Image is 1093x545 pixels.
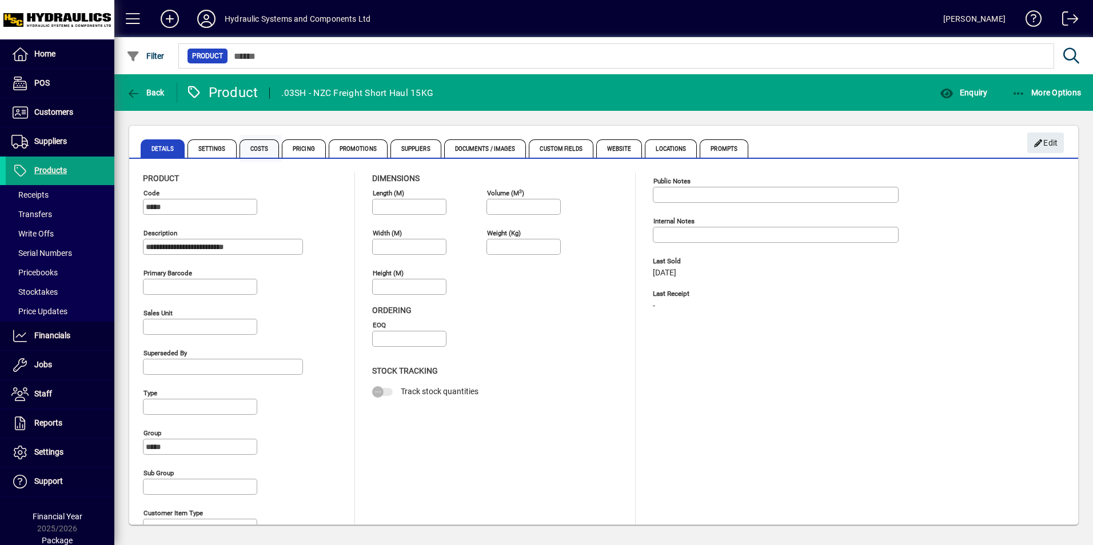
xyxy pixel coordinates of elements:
button: More Options [1009,82,1084,103]
span: Settings [188,139,237,158]
a: Financials [6,322,114,350]
span: Jobs [34,360,52,369]
a: Reports [6,409,114,438]
span: Track stock quantities [401,387,478,396]
span: Customers [34,107,73,117]
mat-label: EOQ [373,321,386,329]
span: Receipts [11,190,49,199]
div: [PERSON_NAME] [943,10,1006,28]
app-page-header-button: Back [114,82,177,103]
button: Filter [123,46,167,66]
span: Edit [1034,134,1058,153]
span: Support [34,476,63,486]
button: Profile [188,9,225,29]
span: Package [42,536,73,545]
a: Home [6,40,114,69]
mat-label: Internal Notes [653,217,695,225]
a: Serial Numbers [6,243,114,263]
button: Enquiry [937,82,990,103]
div: .03SH - NZC Freight Short Haul 15KG [281,84,433,102]
span: Dimensions [372,174,420,183]
mat-label: Volume (m ) [487,189,524,197]
span: Custom Fields [529,139,593,158]
span: Last Sold [653,258,824,265]
span: More Options [1012,88,1082,97]
span: Prompts [700,139,748,158]
mat-label: Height (m) [373,269,404,277]
span: Price Updates [11,307,67,316]
span: Details [141,139,185,158]
span: Filter [126,51,165,61]
a: Price Updates [6,302,114,321]
span: [DATE] [653,269,676,278]
span: Suppliers [34,137,67,146]
a: Transfers [6,205,114,224]
span: Enquiry [940,88,987,97]
mat-label: Weight (Kg) [487,229,521,237]
a: POS [6,69,114,98]
button: Add [151,9,188,29]
button: Edit [1027,133,1064,153]
span: Serial Numbers [11,249,72,258]
div: Product [186,83,258,102]
a: Jobs [6,351,114,379]
mat-label: Type [143,389,157,397]
span: Financials [34,331,70,340]
button: Back [123,82,167,103]
span: Stocktakes [11,287,58,296]
mat-label: Public Notes [653,177,691,185]
span: Financial Year [33,512,82,521]
span: Products [34,166,67,175]
span: Locations [645,139,697,158]
span: Stock Tracking [372,366,438,375]
mat-label: Code [143,189,159,197]
mat-label: Width (m) [373,229,402,237]
span: Last Receipt [653,290,824,298]
div: Hydraulic Systems and Components Ltd [225,10,370,28]
span: Settings [34,447,63,456]
mat-label: Sub group [143,469,174,477]
span: Product [143,174,179,183]
mat-label: Sales unit [143,309,173,317]
span: Transfers [11,210,52,219]
a: Support [6,467,114,496]
span: Reports [34,418,62,427]
span: - [653,302,655,311]
span: Ordering [372,306,412,315]
a: Write Offs [6,224,114,243]
mat-label: Customer Item Type [143,509,203,517]
mat-label: Description [143,229,177,237]
span: Pricing [282,139,326,158]
span: Write Offs [11,229,54,238]
mat-label: Group [143,429,161,437]
span: Documents / Images [444,139,526,158]
a: Logout [1054,2,1079,39]
a: Pricebooks [6,263,114,282]
span: Back [126,88,165,97]
a: Stocktakes [6,282,114,302]
span: POS [34,78,50,87]
span: Product [192,50,223,62]
span: Costs [240,139,280,158]
span: Website [596,139,643,158]
sup: 3 [519,188,522,194]
a: Suppliers [6,127,114,156]
span: Staff [34,389,52,398]
mat-label: Length (m) [373,189,404,197]
a: Receipts [6,185,114,205]
a: Settings [6,438,114,467]
span: Home [34,49,55,58]
mat-label: Primary barcode [143,269,192,277]
a: Staff [6,380,114,408]
span: Suppliers [390,139,441,158]
mat-label: Superseded by [143,349,187,357]
a: Customers [6,98,114,127]
a: Knowledge Base [1017,2,1042,39]
span: Pricebooks [11,268,58,277]
span: Promotions [329,139,388,158]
